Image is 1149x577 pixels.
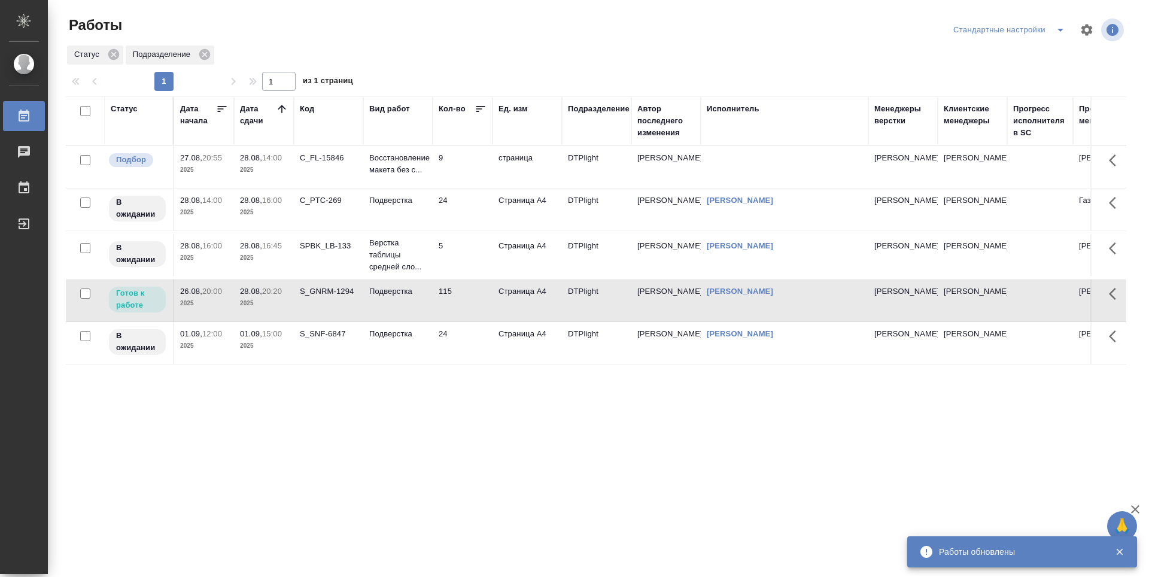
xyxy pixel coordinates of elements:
td: 5 [433,234,493,276]
div: Исполнитель назначен, приступать к работе пока рано [108,328,167,356]
div: Статус [67,45,123,65]
td: [PERSON_NAME] [938,189,1007,230]
td: [PERSON_NAME] [938,234,1007,276]
p: В ожидании [116,196,159,220]
span: 🙏 [1112,514,1132,539]
p: 2025 [240,206,288,218]
button: Здесь прячутся важные кнопки [1102,189,1130,217]
p: 20:20 [262,287,282,296]
div: Исполнитель назначен, приступать к работе пока рано [108,240,167,268]
p: 16:00 [262,196,282,205]
p: Подразделение [133,48,194,60]
p: 2025 [240,297,288,309]
td: [PERSON_NAME] [938,280,1007,321]
p: 28.08, [180,241,202,250]
td: Страница А4 [493,234,562,276]
div: Менеджеры верстки [874,103,932,127]
p: 12:00 [202,329,222,338]
span: Настроить таблицу [1072,16,1101,44]
td: [PERSON_NAME] [631,189,701,230]
td: Газизов Ринат [1073,189,1142,230]
p: 20:00 [202,287,222,296]
p: 27.08, [180,153,202,162]
p: В ожидании [116,242,159,266]
td: Страница А4 [493,322,562,364]
p: Подверстка [369,328,427,340]
p: Статус [74,48,104,60]
div: Ед. изм [498,103,528,115]
p: 2025 [240,164,288,176]
div: S_SNF-6847 [300,328,357,340]
p: 14:00 [262,153,282,162]
td: [PERSON_NAME] [631,322,701,364]
div: Статус [111,103,138,115]
div: split button [950,20,1072,40]
td: DTPlight [562,189,631,230]
td: DTPlight [562,234,631,276]
div: Исполнитель [707,103,759,115]
div: Дата сдачи [240,103,276,127]
p: [PERSON_NAME] [874,240,932,252]
div: C_FL-15846 [300,152,357,164]
p: 16:45 [262,241,282,250]
span: Работы [66,16,122,35]
a: [PERSON_NAME] [707,329,773,338]
div: Клиентские менеджеры [944,103,1001,127]
div: C_PTC-269 [300,195,357,206]
p: 01.09, [240,329,262,338]
div: Исполнитель может приступить к работе [108,286,167,314]
p: [PERSON_NAME] [874,328,932,340]
div: Можно подбирать исполнителей [108,152,167,168]
td: [PERSON_NAME] [938,146,1007,188]
p: [PERSON_NAME] [1079,286,1136,297]
p: 14:00 [202,196,222,205]
p: Подверстка [369,286,427,297]
td: Страница А4 [493,189,562,230]
p: [PERSON_NAME] [874,195,932,206]
p: 16:00 [202,241,222,250]
p: [PERSON_NAME] [874,152,932,164]
p: 2025 [180,206,228,218]
a: [PERSON_NAME] [707,241,773,250]
td: [PERSON_NAME] [631,234,701,276]
td: 9 [433,146,493,188]
td: 24 [433,189,493,230]
p: В ожидании [116,330,159,354]
p: Готов к работе [116,287,159,311]
td: [PERSON_NAME] [1073,322,1142,364]
div: Дата начала [180,103,216,127]
p: 26.08, [180,287,202,296]
div: Автор последнего изменения [637,103,695,139]
p: 28.08, [240,287,262,296]
p: Восстановление макета без с... [369,152,427,176]
p: Подбор [116,154,146,166]
p: 28.08, [180,196,202,205]
span: Посмотреть информацию [1101,19,1126,41]
button: Здесь прячутся важные кнопки [1102,234,1130,263]
p: 2025 [180,252,228,264]
td: страница [493,146,562,188]
a: [PERSON_NAME] [707,196,773,205]
span: из 1 страниц [303,74,353,91]
div: Подразделение [126,45,214,65]
p: 28.08, [240,196,262,205]
td: Страница А4 [493,280,562,321]
td: 24 [433,322,493,364]
p: 20:55 [202,153,222,162]
p: 01.09, [180,329,202,338]
p: 15:00 [262,329,282,338]
p: 28.08, [240,153,262,162]
p: 2025 [240,252,288,264]
td: DTPlight [562,280,631,321]
div: SPBK_LB-133 [300,240,357,252]
td: [PERSON_NAME] [1073,146,1142,188]
button: 🙏 [1107,511,1137,541]
p: [PERSON_NAME] [874,286,932,297]
div: Подразделение [568,103,630,115]
div: Кол-во [439,103,466,115]
p: 2025 [180,340,228,352]
td: 115 [433,280,493,321]
button: Здесь прячутся важные кнопки [1102,280,1130,308]
td: [PERSON_NAME] [938,322,1007,364]
button: Закрыть [1107,546,1132,557]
